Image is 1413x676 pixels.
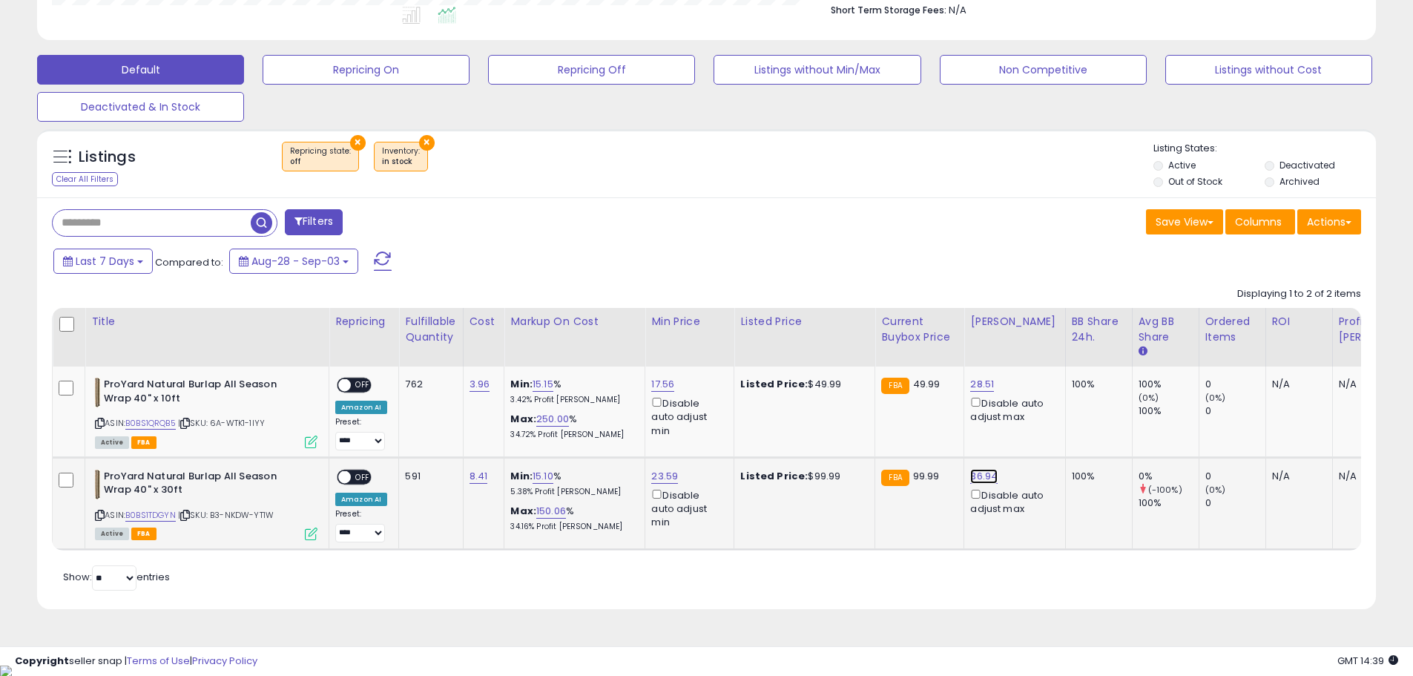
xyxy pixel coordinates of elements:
[504,308,645,367] th: The percentage added to the cost of goods (COGS) that forms the calculator for Min & Max prices.
[949,3,966,17] span: N/A
[533,377,553,392] a: 15.15
[131,436,157,449] span: FBA
[1337,654,1398,668] span: 2025-09-11 14:39 GMT
[1139,496,1199,510] div: 100%
[1272,470,1321,483] div: N/A
[714,55,920,85] button: Listings without Min/Max
[510,378,633,405] div: %
[382,145,420,168] span: Inventory :
[1297,209,1361,234] button: Actions
[1139,392,1159,404] small: (0%)
[913,469,940,483] span: 99.99
[1072,314,1126,345] div: BB Share 24h.
[290,157,351,167] div: off
[79,147,136,168] h5: Listings
[881,470,909,486] small: FBA
[131,528,157,540] span: FBA
[651,377,674,392] a: 17.56
[536,504,566,519] a: 150.06
[1139,345,1147,358] small: Avg BB Share.
[251,254,340,269] span: Aug-28 - Sep-03
[127,654,190,668] a: Terms of Use
[1165,55,1372,85] button: Listings without Cost
[382,157,420,167] div: in stock
[95,378,100,407] img: 41j-d3SzCmL._SL40_.jpg
[405,378,451,391] div: 762
[405,470,451,483] div: 591
[125,509,176,522] a: B0BS1TDGYN
[104,470,284,501] b: ProYard Natural Burlap All Season Wrap 40" x 30ft
[63,570,170,584] span: Show: entries
[335,401,387,414] div: Amazon AI
[1279,159,1335,171] label: Deactivated
[335,314,392,329] div: Repricing
[125,417,176,430] a: B0BS1QRQB5
[1139,470,1199,483] div: 0%
[740,469,808,483] b: Listed Price:
[104,378,284,409] b: ProYard Natural Burlap All Season Wrap 40" x 10ft
[95,528,129,540] span: All listings currently available for purchase on Amazon
[95,470,100,499] img: 41j-d3SzCmL._SL40_.jpg
[510,395,633,405] p: 3.42% Profit [PERSON_NAME]
[488,55,695,85] button: Repricing Off
[53,249,153,274] button: Last 7 Days
[510,314,639,329] div: Markup on Cost
[1205,392,1226,404] small: (0%)
[1225,209,1295,234] button: Columns
[1168,175,1222,188] label: Out of Stock
[1072,470,1121,483] div: 100%
[510,487,633,497] p: 5.38% Profit [PERSON_NAME]
[1148,484,1182,496] small: (-100%)
[881,314,958,345] div: Current Buybox Price
[15,654,257,669] div: seller snap | |
[95,436,129,449] span: All listings currently available for purchase on Amazon
[651,469,678,484] a: 23.59
[510,522,633,532] p: 34.16% Profit [PERSON_NAME]
[95,470,317,539] div: ASIN:
[76,254,134,269] span: Last 7 Days
[1205,378,1265,391] div: 0
[263,55,470,85] button: Repricing On
[740,314,869,329] div: Listed Price
[470,314,498,329] div: Cost
[1272,314,1326,329] div: ROI
[155,255,223,269] span: Compared to:
[740,470,863,483] div: $99.99
[470,377,490,392] a: 3.96
[37,92,244,122] button: Deactivated & In Stock
[1205,314,1259,345] div: Ordered Items
[178,417,265,429] span: | SKU: 6A-WTK1-1IYY
[940,55,1147,85] button: Non Competitive
[335,493,387,506] div: Amazon AI
[335,509,387,542] div: Preset:
[510,412,536,426] b: Max:
[335,417,387,450] div: Preset:
[1205,404,1265,418] div: 0
[1205,470,1265,483] div: 0
[740,378,863,391] div: $49.99
[651,395,722,438] div: Disable auto adjust min
[1205,496,1265,510] div: 0
[913,377,941,391] span: 49.99
[510,504,536,518] b: Max:
[510,470,633,497] div: %
[52,172,118,186] div: Clear All Filters
[1139,378,1199,391] div: 100%
[510,377,533,391] b: Min:
[15,654,69,668] strong: Copyright
[881,378,909,394] small: FBA
[351,470,375,483] span: OFF
[1168,159,1196,171] label: Active
[178,509,274,521] span: | SKU: B3-NKDW-YT1W
[536,412,569,427] a: 250.00
[970,487,1053,516] div: Disable auto adjust max
[405,314,456,345] div: Fulfillable Quantity
[192,654,257,668] a: Privacy Policy
[290,145,351,168] span: Repricing state :
[1139,314,1193,345] div: Avg BB Share
[419,135,435,151] button: ×
[95,378,317,447] div: ASIN:
[510,413,633,440] div: %
[285,209,343,235] button: Filters
[351,379,375,392] span: OFF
